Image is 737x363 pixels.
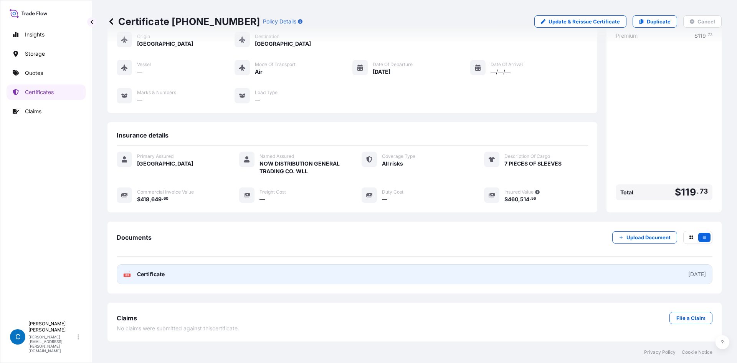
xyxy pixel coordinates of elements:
span: Date of Arrival [491,61,523,68]
span: [GEOGRAPHIC_DATA] [137,160,193,167]
p: Certificates [25,88,54,96]
span: $ [137,197,140,202]
a: Claims [7,104,86,119]
span: Named Assured [259,153,294,159]
a: Insights [7,27,86,42]
span: Freight Cost [259,189,286,195]
span: . [162,197,163,200]
span: [GEOGRAPHIC_DATA] [137,40,193,48]
a: Duplicate [633,15,677,28]
a: Cookie Notice [682,349,712,355]
span: Coverage Type [382,153,415,159]
span: NOW DISTRIBUTION GENERAL TRADING CO. WLL [259,160,343,175]
span: Primary Assured [137,153,174,159]
span: 73 [700,189,708,194]
span: 7 PIECES OF SLEEVES [504,160,562,167]
span: Total [620,189,633,196]
span: 56 [531,197,536,200]
span: $ [675,187,681,197]
span: Commercial Invoice Value [137,189,194,195]
span: —/—/— [491,68,511,76]
a: PDFCertificate[DATE] [117,264,712,284]
p: Claims [25,108,41,115]
span: Mode of Transport [255,61,296,68]
span: 514 [520,197,529,202]
span: Description Of Cargo [504,153,550,159]
span: 119 [681,187,696,197]
span: 649 [151,197,162,202]
span: 460 [508,197,518,202]
span: Vessel [137,61,151,68]
span: — [382,196,387,203]
span: Marks & Numbers [137,90,176,96]
span: — [255,96,260,104]
span: Duty Cost [382,189,403,195]
p: Update & Reissue Certificate [549,18,620,25]
span: [GEOGRAPHIC_DATA] [255,40,311,48]
p: Cancel [697,18,715,25]
p: Duplicate [647,18,671,25]
span: C [15,333,20,341]
span: Certificate [137,270,165,278]
p: Quotes [25,69,43,77]
span: , [149,197,151,202]
span: . [530,197,531,200]
span: 418 [140,197,149,202]
p: Upload Document [626,234,671,241]
a: File a Claim [669,312,712,324]
span: Insured Value [504,189,534,195]
p: Storage [25,50,45,58]
div: [DATE] [688,270,706,278]
a: Privacy Policy [644,349,676,355]
p: File a Claim [676,314,706,322]
text: PDF [125,274,130,277]
span: . [697,189,699,194]
span: Claims [117,314,137,322]
a: Certificates [7,85,86,100]
span: , [518,197,520,202]
span: Insurance details [117,131,169,139]
button: Cancel [683,15,722,28]
span: Documents [117,234,152,241]
a: Update & Reissue Certificate [534,15,626,28]
p: Insights [25,31,45,38]
span: 60 [164,197,169,200]
p: [PERSON_NAME] [PERSON_NAME] [28,321,76,333]
p: [PERSON_NAME][EMAIL_ADDRESS][PERSON_NAME][DOMAIN_NAME] [28,335,76,353]
span: — [137,68,142,76]
span: Air [255,68,263,76]
button: Upload Document [612,231,677,244]
span: [DATE] [373,68,390,76]
span: — [259,196,265,203]
span: Load Type [255,90,278,96]
span: — [137,96,142,104]
span: $ [504,197,508,202]
span: No claims were submitted against this certificate . [117,325,239,332]
span: All risks [382,160,403,167]
a: Storage [7,46,86,61]
a: Quotes [7,65,86,81]
p: Certificate [PHONE_NUMBER] [107,15,260,28]
p: Policy Details [263,18,296,25]
span: Date of Departure [373,61,413,68]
